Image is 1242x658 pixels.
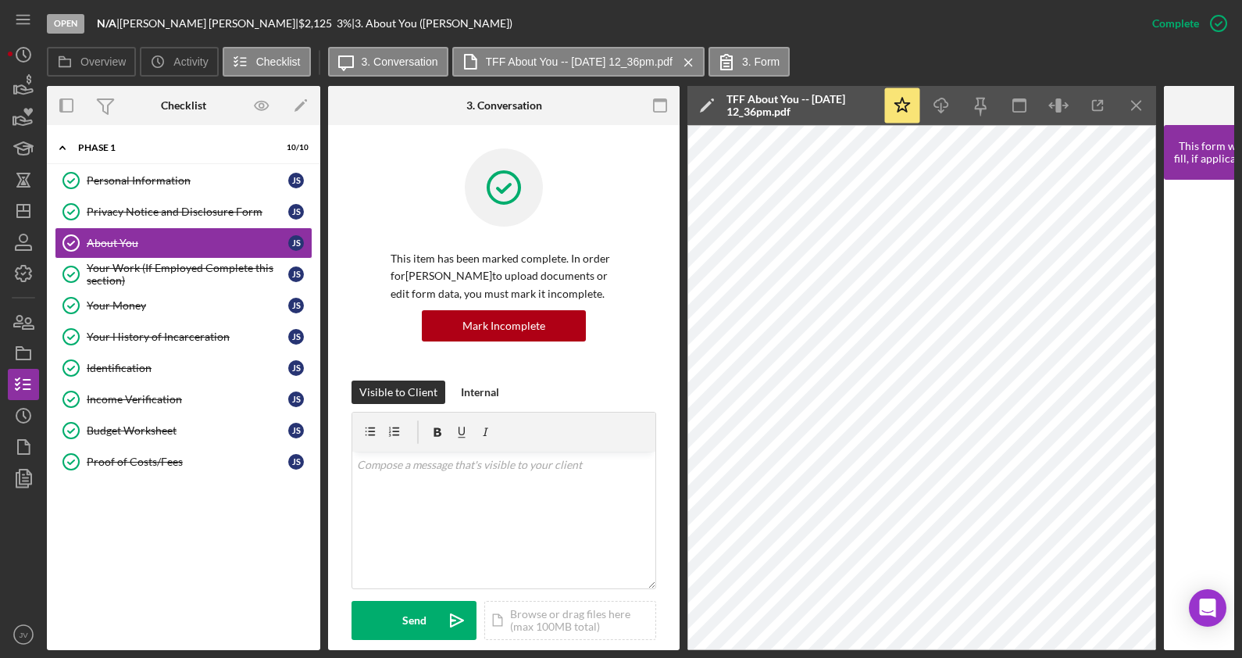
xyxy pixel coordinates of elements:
div: Personal Information [87,174,288,187]
div: Your Money [87,299,288,312]
div: Your History of Incarceration [87,331,288,343]
label: Activity [173,55,208,68]
label: Overview [80,55,126,68]
div: Checklist [161,99,206,112]
a: IdentificationJS [55,352,312,384]
div: 3. Conversation [466,99,542,112]
button: Overview [47,47,136,77]
div: J S [288,266,304,282]
a: Your Work (If Employed Complete this section)JS [55,259,312,290]
div: J S [288,454,304,470]
a: Your History of IncarcerationJS [55,321,312,352]
span: $2,125 [298,16,332,30]
div: J S [288,360,304,376]
div: 10 / 10 [280,143,309,152]
a: Personal InformationJS [55,165,312,196]
div: Open [47,14,84,34]
div: [PERSON_NAME] [PERSON_NAME] | [120,17,298,30]
div: Phase 1 [78,143,269,152]
div: Proof of Costs/Fees [87,456,288,468]
div: J S [288,423,304,438]
div: Income Verification [87,393,288,406]
a: Your MoneyJS [55,290,312,321]
b: N/A [97,16,116,30]
div: Identification [87,362,288,374]
a: Proof of Costs/FeesJS [55,446,312,477]
div: Send [402,601,426,640]
div: Budget Worksheet [87,424,288,437]
button: JV [8,619,39,650]
button: Internal [453,381,507,404]
button: Activity [140,47,218,77]
label: 3. Form [742,55,780,68]
div: J S [288,329,304,345]
div: J S [288,392,304,407]
div: | [97,17,120,30]
div: Internal [461,381,499,404]
label: TFF About You -- [DATE] 12_36pm.pdf [486,55,673,68]
button: Mark Incomplete [422,310,586,342]
div: Visible to Client [359,381,437,404]
label: Checklist [256,55,301,68]
div: Open Intercom Messenger [1189,589,1226,627]
a: Privacy Notice and Disclosure FormJS [55,196,312,227]
button: Complete [1137,8,1234,39]
p: This item has been marked complete. In order for [PERSON_NAME] to upload documents or edit form d... [391,250,617,302]
button: 3. Form [708,47,790,77]
div: TFF About You -- [DATE] 12_36pm.pdf [726,93,875,118]
a: About YouJS [55,227,312,259]
label: 3. Conversation [362,55,438,68]
div: Mark Incomplete [462,310,545,342]
div: J S [288,204,304,220]
button: Send [352,601,476,640]
button: Visible to Client [352,381,445,404]
div: Your Work (If Employed Complete this section) [87,262,288,287]
div: Privacy Notice and Disclosure Form [87,206,288,218]
div: 3 % [337,17,352,30]
a: Budget WorksheetJS [55,415,312,446]
div: | 3. About You ([PERSON_NAME]) [352,17,512,30]
button: 3. Conversation [328,47,448,77]
div: Complete [1152,8,1199,39]
div: J S [288,173,304,188]
button: TFF About You -- [DATE] 12_36pm.pdf [452,47,705,77]
button: Checklist [223,47,311,77]
text: JV [19,631,28,639]
a: Income VerificationJS [55,384,312,415]
div: J S [288,298,304,313]
div: J S [288,235,304,251]
div: About You [87,237,288,249]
